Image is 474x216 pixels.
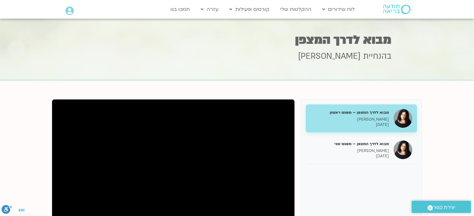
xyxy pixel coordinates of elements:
[394,140,412,159] img: מבוא לדרך המצפן – מפגש שני
[277,3,314,15] a: ההקלטות שלי
[198,3,222,15] a: עזרה
[433,203,455,212] span: יצירת קשר
[310,110,389,115] h5: מבוא לדרך המצפן – מפגש ראשון
[226,3,272,15] a: קורסים ופעילות
[310,122,389,127] p: [DATE]
[310,154,389,159] p: [DATE]
[310,117,389,122] p: [PERSON_NAME]
[310,141,389,147] h5: מבוא לדרך המצפן – מפגש שני
[83,34,391,46] h1: מבוא לדרך המצפן
[394,109,412,128] img: מבוא לדרך המצפן – מפגש ראשון
[383,5,410,14] img: תודעה בריאה
[412,201,471,213] a: יצירת קשר
[310,148,389,154] p: [PERSON_NAME]
[363,51,391,62] span: בהנחיית
[167,3,193,15] a: תמכו בנו
[319,3,358,15] a: לוח שידורים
